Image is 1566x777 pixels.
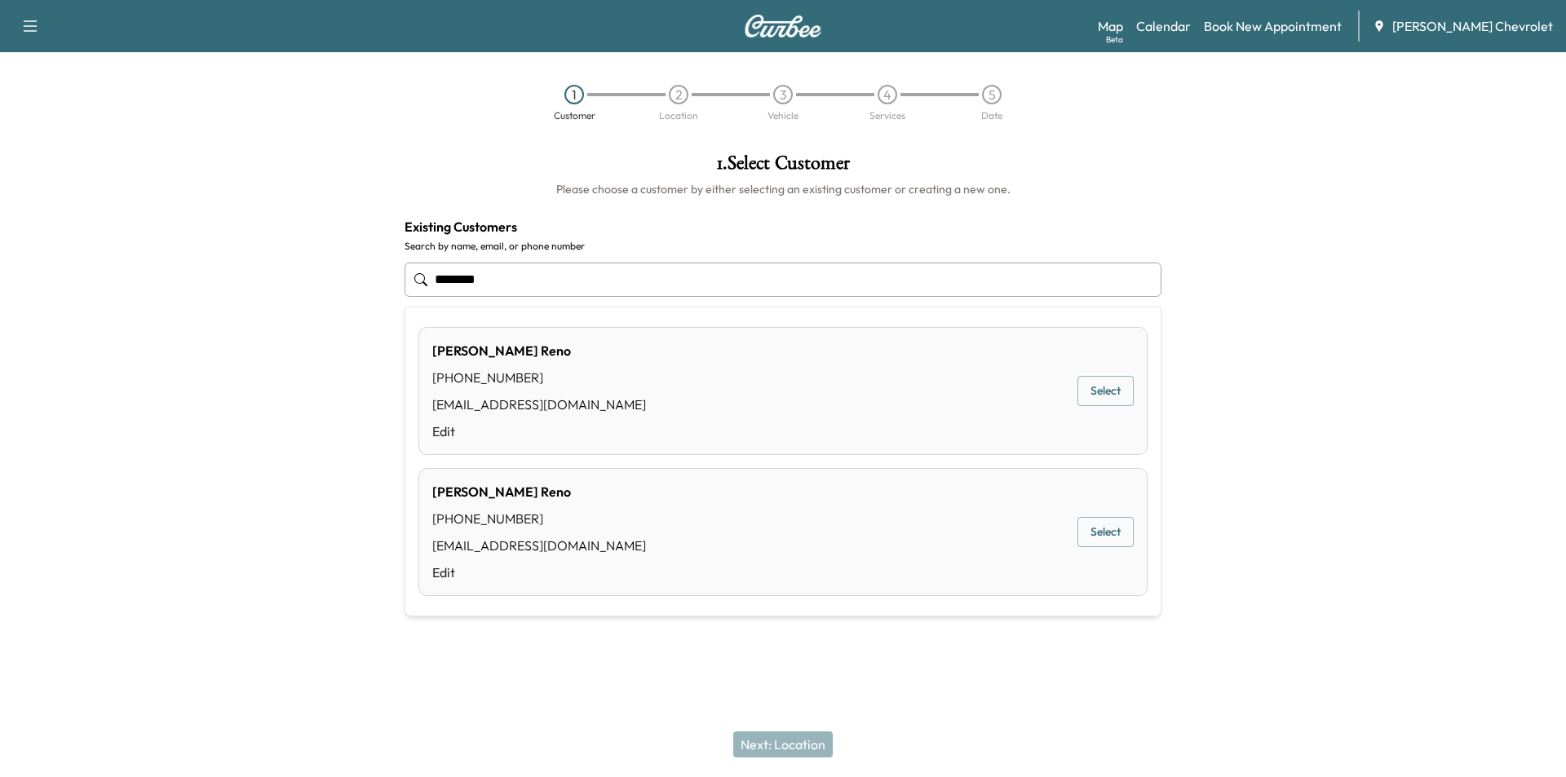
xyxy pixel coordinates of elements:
[564,85,584,104] div: 1
[1077,376,1134,406] button: Select
[432,536,646,555] div: [EMAIL_ADDRESS][DOMAIN_NAME]
[1204,16,1342,36] a: Book New Appointment
[981,111,1002,121] div: Date
[744,15,822,38] img: Curbee Logo
[1077,517,1134,547] button: Select
[982,85,1002,104] div: 5
[878,85,897,104] div: 4
[1098,16,1123,36] a: MapBeta
[432,341,646,360] div: [PERSON_NAME] Reno
[405,153,1161,181] h1: 1 . Select Customer
[432,422,646,441] a: Edit
[773,85,793,104] div: 3
[405,217,1161,236] h4: Existing Customers
[405,240,1161,253] label: Search by name, email, or phone number
[432,395,646,414] div: [EMAIL_ADDRESS][DOMAIN_NAME]
[432,482,646,501] div: [PERSON_NAME] Reno
[669,85,688,104] div: 2
[659,111,698,121] div: Location
[432,563,646,582] a: Edit
[1136,16,1191,36] a: Calendar
[405,181,1161,197] h6: Please choose a customer by either selecting an existing customer or creating a new one.
[768,111,798,121] div: Vehicle
[432,509,646,528] div: [PHONE_NUMBER]
[554,111,595,121] div: Customer
[869,111,905,121] div: Services
[1106,33,1123,46] div: Beta
[432,368,646,387] div: [PHONE_NUMBER]
[1392,16,1553,36] span: [PERSON_NAME] Chevrolet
